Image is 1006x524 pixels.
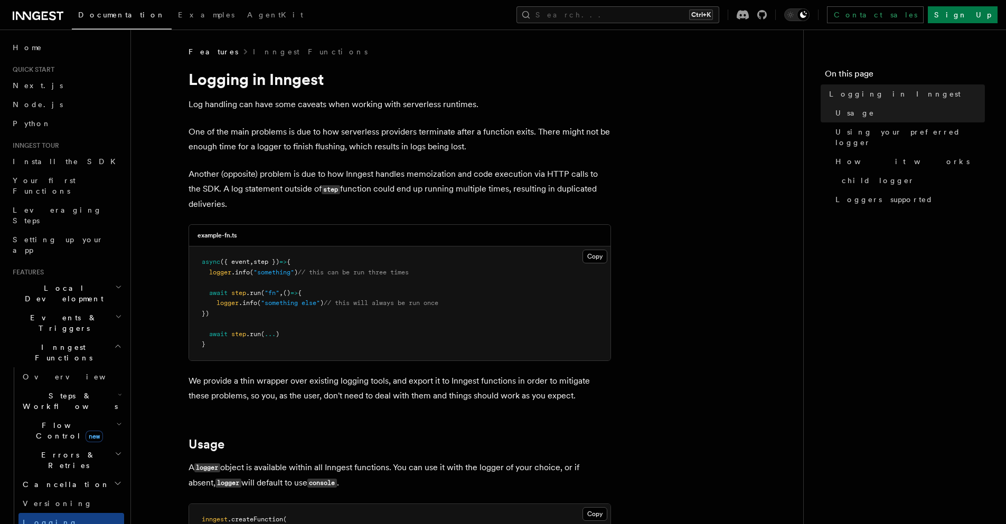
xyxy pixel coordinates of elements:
[189,374,611,403] p: We provide a thin wrapper over existing logging tools, and export it to Inngest functions in orde...
[8,171,124,201] a: Your first Functions
[8,65,54,74] span: Quick start
[250,258,253,265] span: ,
[202,340,205,348] span: }
[18,386,124,416] button: Steps & Workflows
[276,330,279,338] span: )
[838,171,985,190] a: child logger
[209,330,228,338] span: await
[18,420,116,441] span: Flow Control
[246,330,261,338] span: .run
[18,479,110,490] span: Cancellation
[265,330,276,338] span: ...
[202,258,220,265] span: async
[202,310,209,317] span: })
[835,194,933,205] span: Loggers supported
[516,6,719,23] button: Search...Ctrl+K
[287,258,290,265] span: {
[172,3,241,28] a: Examples
[283,516,287,523] span: (
[8,95,124,114] a: Node.js
[8,283,115,304] span: Local Development
[86,431,103,442] span: new
[307,479,337,488] code: console
[189,46,238,57] span: Features
[928,6,998,23] a: Sign Up
[831,190,985,209] a: Loggers supported
[283,289,290,297] span: ()
[209,269,231,276] span: logger
[189,437,224,452] a: Usage
[298,289,302,297] span: {
[189,460,611,491] p: A object is available within all Inngest functions. You can use it with the logger of your choice...
[8,268,44,277] span: Features
[18,494,124,513] a: Versioning
[13,235,104,254] span: Setting up your app
[290,289,298,297] span: =>
[18,450,115,471] span: Errors & Retries
[18,416,124,445] button: Flow Controlnew
[217,299,239,307] span: logger
[189,97,611,112] p: Log handling can have some caveats when working with serverless runtimes.
[279,289,283,297] span: ,
[215,479,241,488] code: logger
[294,269,298,276] span: )
[13,42,42,53] span: Home
[18,367,124,386] a: Overview
[220,258,250,265] span: ({ event
[582,250,607,263] button: Copy
[831,103,985,122] a: Usage
[8,152,124,171] a: Install the SDK
[320,299,324,307] span: )
[241,3,309,28] a: AgentKit
[8,308,124,338] button: Events & Triggers
[13,100,63,109] span: Node.js
[8,342,114,363] span: Inngest Functions
[8,141,59,150] span: Inngest tour
[8,38,124,57] a: Home
[835,108,875,118] span: Usage
[8,279,124,308] button: Local Development
[784,8,810,21] button: Toggle dark mode
[23,499,92,508] span: Versioning
[279,258,287,265] span: =>
[13,119,51,128] span: Python
[829,89,961,99] span: Logging in Inngest
[13,206,102,225] span: Leveraging Steps
[178,11,234,19] span: Examples
[842,175,915,186] span: child logger
[209,289,228,297] span: await
[231,330,246,338] span: step
[228,516,283,523] span: .createFunction
[265,289,279,297] span: "fn"
[831,122,985,152] a: Using your preferred logger
[8,312,115,334] span: Events & Triggers
[253,269,294,276] span: "something"
[582,507,607,521] button: Copy
[250,269,253,276] span: (
[202,516,228,523] span: inngest
[831,152,985,171] a: How it works
[189,167,611,212] p: Another (opposite) problem is due to how Inngest handles memoization and code execution via HTTP ...
[261,289,265,297] span: (
[825,84,985,103] a: Logging in Inngest
[198,231,237,240] h3: example-fn.ts
[257,299,261,307] span: (
[8,76,124,95] a: Next.js
[246,289,261,297] span: .run
[8,201,124,230] a: Leveraging Steps
[239,299,257,307] span: .info
[247,11,303,19] span: AgentKit
[324,299,438,307] span: // this will always be run once
[8,230,124,260] a: Setting up your app
[231,269,250,276] span: .info
[835,156,970,167] span: How it works
[194,463,220,472] code: logger
[13,176,76,195] span: Your first Functions
[231,289,246,297] span: step
[13,157,122,166] span: Install the SDK
[689,9,713,20] kbd: Ctrl+K
[13,81,63,90] span: Next.js
[298,269,409,276] span: // this can be run three times
[8,338,124,367] button: Inngest Functions
[78,11,165,19] span: Documentation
